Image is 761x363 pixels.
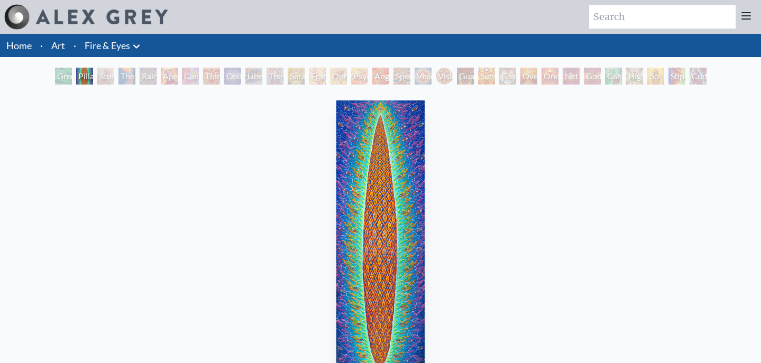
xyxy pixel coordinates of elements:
[245,68,262,85] div: Liberation Through Seeing
[97,68,114,85] div: Study for the Great Turn
[182,68,199,85] div: Cannabis Sutra
[51,38,65,53] a: Art
[584,68,601,85] div: Godself
[118,68,135,85] div: The Torch
[55,68,72,85] div: Green Hand
[267,68,283,85] div: The Seer
[626,68,643,85] div: Higher Vision
[436,68,453,85] div: Vision Crystal Tondo
[69,34,80,57] li: ·
[520,68,537,85] div: Oversoul
[85,38,130,53] a: Fire & Eyes
[203,68,220,85] div: Third Eye Tears of Joy
[499,68,516,85] div: Cosmic Elf
[563,68,580,85] div: Net of Being
[393,68,410,85] div: Spectral Lotus
[457,68,474,85] div: Guardian of Infinite Vision
[478,68,495,85] div: Sunyata
[36,34,47,57] li: ·
[668,68,685,85] div: Shpongled
[76,68,93,85] div: Pillar of Awareness
[647,68,664,85] div: Sol Invictus
[309,68,326,85] div: Fractal Eyes
[330,68,347,85] div: Ophanic Eyelash
[589,5,736,29] input: Search
[6,40,32,51] a: Home
[224,68,241,85] div: Collective Vision
[372,68,389,85] div: Angel Skin
[690,68,707,85] div: Cuddle
[542,68,558,85] div: One
[161,68,178,85] div: Aperture
[351,68,368,85] div: Psychomicrograph of a Fractal Paisley Cherub Feather Tip
[288,68,305,85] div: Seraphic Transport Docking on the Third Eye
[415,68,432,85] div: Vision Crystal
[605,68,622,85] div: Cannafist
[140,68,157,85] div: Rainbow Eye Ripple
